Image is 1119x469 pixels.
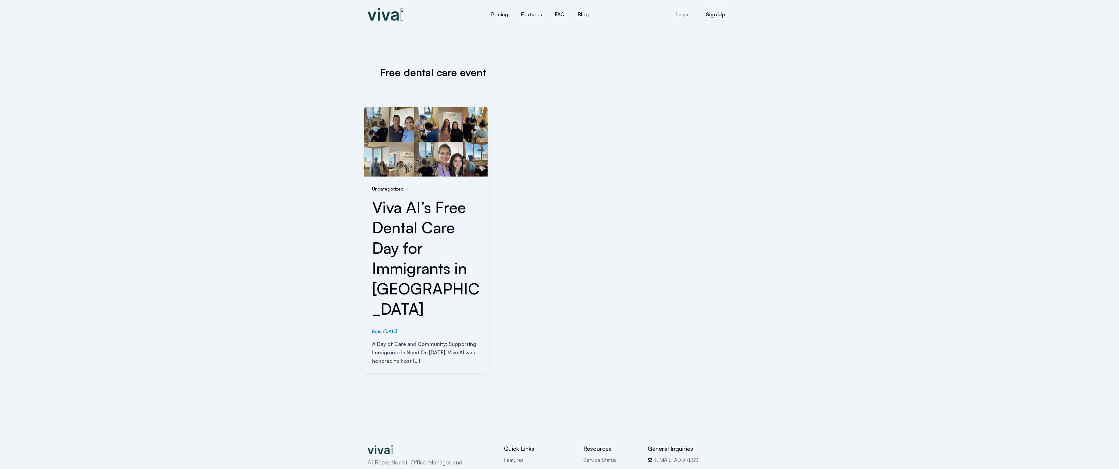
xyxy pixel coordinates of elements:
[446,7,634,22] nav: Menu
[372,186,404,192] a: Uncategorized
[372,340,480,365] p: A Day of Care and Community: Supporting Immigrants in Need On [DATE], Viva AI was honored to host...
[485,7,515,22] a: Pricing
[504,456,573,464] a: Features
[648,445,751,452] h2: General Inquiries
[372,329,383,334] a: Farid
[699,8,732,21] a: Sign Up
[372,328,480,334] div: /
[706,12,725,17] span: Sign Up
[384,329,397,334] span: [DATE]
[583,456,616,464] span: Service Status
[583,445,638,452] h2: Resources
[648,456,751,464] a: [EMAIL_ADDRESS]
[515,7,548,22] a: Features
[548,7,571,22] a: FAQ
[504,445,573,452] h2: Quick Links
[372,197,479,319] a: Viva AI’s Free Dental Care Day for Immigrants in [GEOGRAPHIC_DATA]
[504,456,523,464] span: Features
[571,7,595,22] a: Blog
[668,8,696,21] a: Login
[583,456,638,464] a: Service Status
[380,65,739,80] h1: Free dental care event
[364,138,488,144] a: Read: Viva AI’s Free Dental Care Day for Immigrants in San Francisco
[676,12,688,17] span: Login
[372,329,382,334] span: Farid
[653,456,700,464] span: [EMAIL_ADDRESS]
